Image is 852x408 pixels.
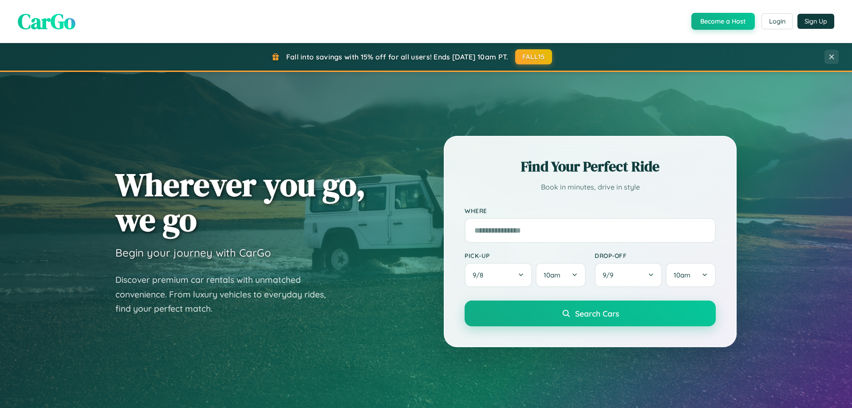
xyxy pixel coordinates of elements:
[536,263,586,287] button: 10am
[544,271,560,279] span: 10am
[465,252,586,259] label: Pick-up
[465,263,532,287] button: 9/8
[595,252,716,259] label: Drop-off
[575,309,619,318] span: Search Cars
[691,13,755,30] button: Become a Host
[515,49,552,64] button: FALL15
[797,14,834,29] button: Sign Up
[465,301,716,326] button: Search Cars
[18,7,75,36] span: CarGo
[674,271,690,279] span: 10am
[465,207,716,214] label: Where
[465,157,716,176] h2: Find Your Perfect Ride
[115,246,271,259] h3: Begin your journey with CarGo
[666,263,716,287] button: 10am
[761,13,793,29] button: Login
[115,273,337,316] p: Discover premium car rentals with unmatched convenience. From luxury vehicles to everyday rides, ...
[595,263,662,287] button: 9/9
[603,271,618,279] span: 9 / 9
[286,52,509,61] span: Fall into savings with 15% off for all users! Ends [DATE] 10am PT.
[115,167,366,237] h1: Wherever you go, we go
[465,181,716,194] p: Book in minutes, drive in style
[473,271,488,279] span: 9 / 8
